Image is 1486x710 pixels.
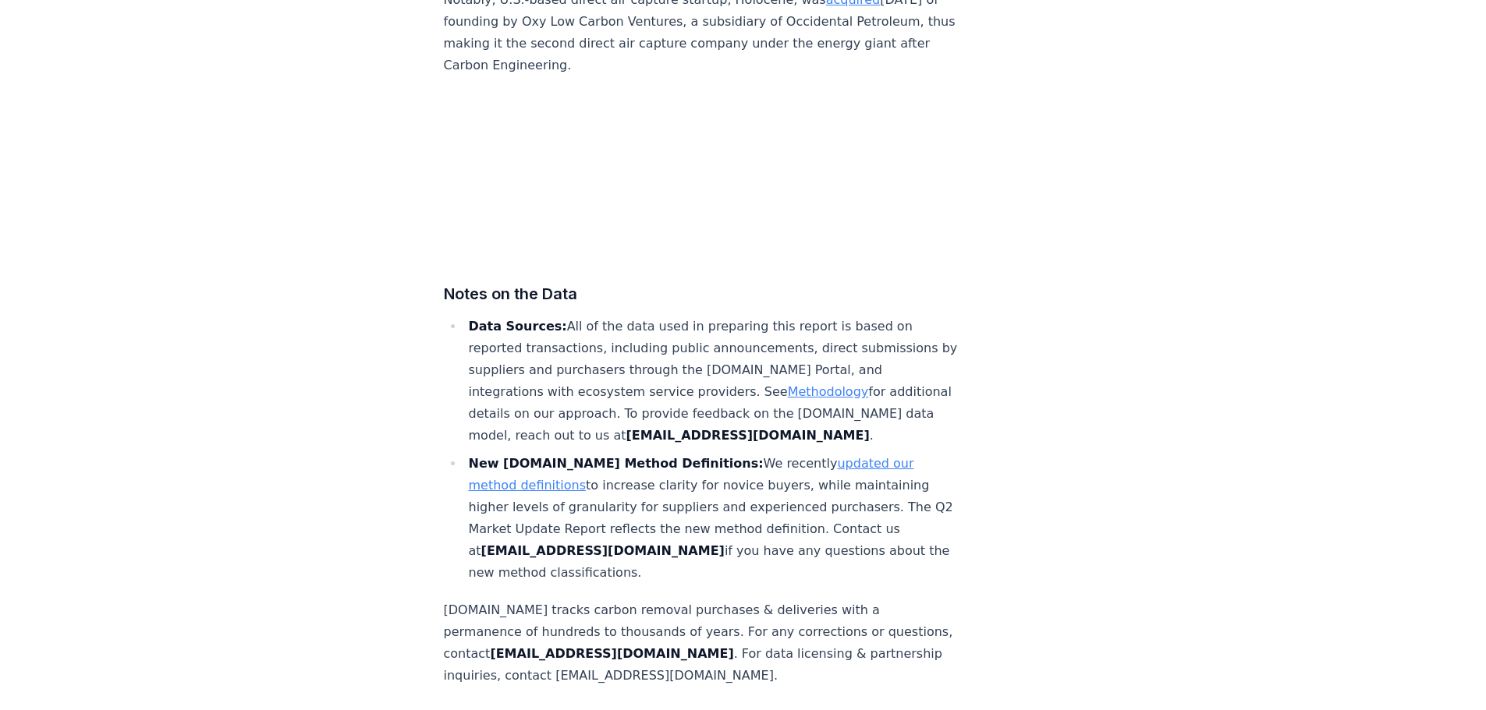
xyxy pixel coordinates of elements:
a: Methodology [788,384,869,399]
strong: [EMAIL_ADDRESS][DOMAIN_NAME] [490,646,733,661]
strong: [EMAIL_ADDRESS][DOMAIN_NAME] [481,543,725,558]
li: All of the data used in preparing this report is based on reported transactions, including public... [464,316,960,447]
strong: New [DOMAIN_NAME] Method Definitions: [469,456,764,471]
h3: Notes on the Data [444,281,960,306]
a: updated our method definitions [469,456,914,493]
strong: [EMAIL_ADDRESS][DOMAIN_NAME] [626,428,869,443]
p: [DOMAIN_NAME] tracks carbon removal purchases & deliveries with a permanence of hundreds to thous... [444,599,960,687]
li: We recently to increase clarity for novice buyers, while maintaining higher levels of granularity... [464,453,960,584]
iframe: Split Bars [444,92,960,256]
strong: Data Sources: [469,319,567,334]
